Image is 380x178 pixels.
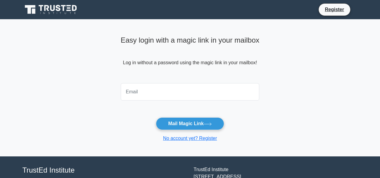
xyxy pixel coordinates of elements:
a: No account yet? Register [163,136,217,141]
button: Mail Magic Link [156,117,224,130]
input: Email [121,83,260,101]
div: Log in without a password using the magic link in your mailbox! [121,34,260,81]
a: Register [321,6,348,13]
h4: TrustEd Institute [23,166,187,175]
h4: Easy login with a magic link in your mailbox [121,36,260,45]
